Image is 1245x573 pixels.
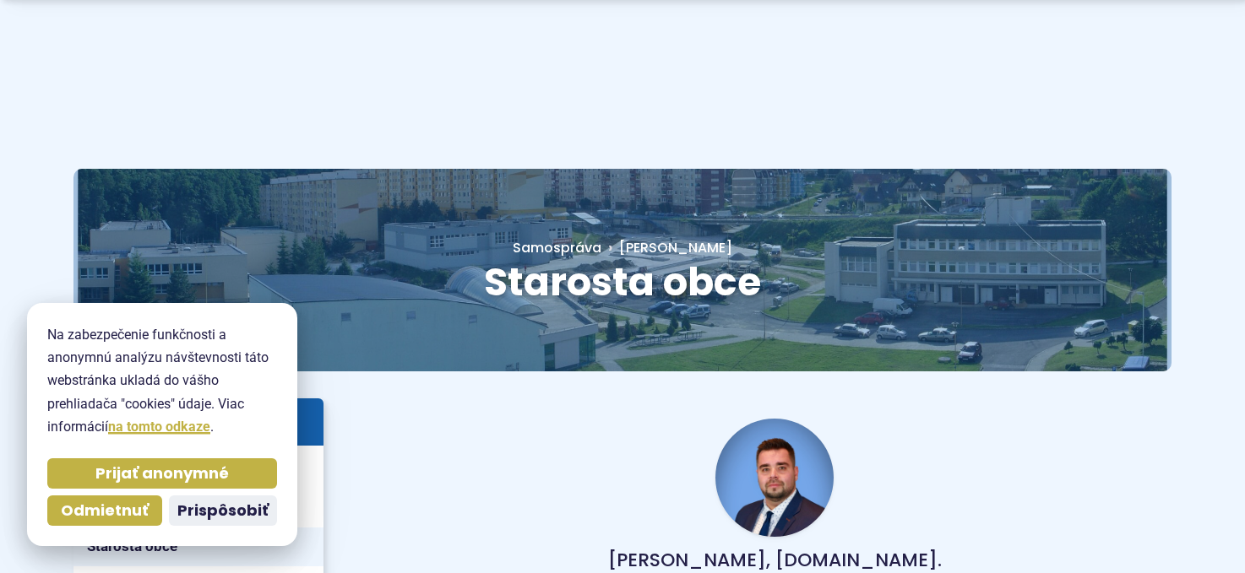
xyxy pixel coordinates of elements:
span: [PERSON_NAME] [619,238,732,257]
button: Prijať anonymné [47,458,277,489]
span: Prijať anonymné [95,464,229,484]
p: [PERSON_NAME], [DOMAIN_NAME]. [405,550,1144,570]
img: Fotka - starosta obce [715,419,834,537]
a: na tomto odkaze [108,419,210,435]
span: Odmietnuť [61,501,149,521]
span: Starosta obce [87,533,310,559]
a: Starosta obce [73,527,323,566]
a: Samospráva [513,238,601,257]
button: Prispôsobiť [169,495,277,526]
button: Odmietnuť [47,495,162,526]
span: Prispôsobiť [177,501,269,521]
p: Na zabezpečenie funkčnosti a anonymnú analýzu návštevnosti táto webstránka ukladá do vášho prehli... [47,323,277,438]
span: Starosta obce [484,255,761,309]
a: [PERSON_NAME] [601,238,732,257]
